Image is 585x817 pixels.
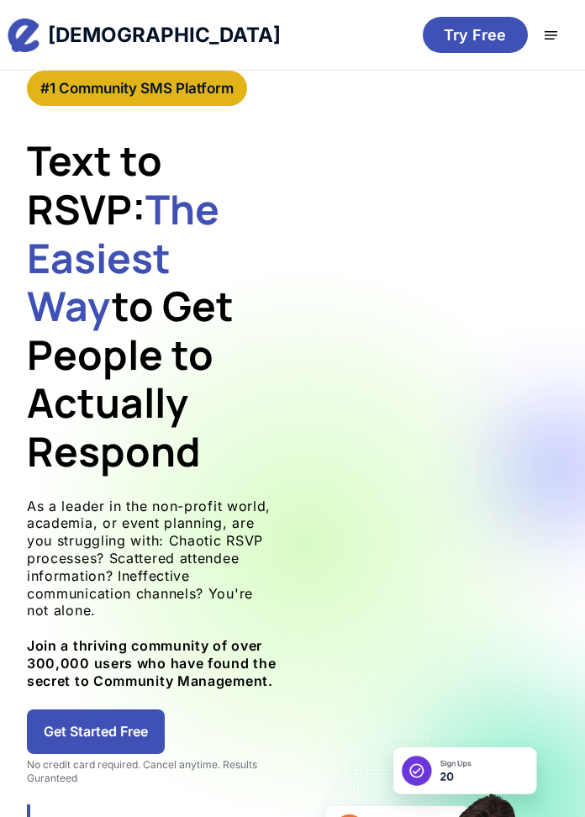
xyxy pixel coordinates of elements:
[27,71,247,106] a: #1 Community SMS Platform
[423,17,528,53] a: Try Free
[48,25,281,45] div: [DEMOGRAPHIC_DATA]
[27,758,279,784] div: No credit card required. Cancel anytime. Results Guranteed
[444,25,506,45] div: Try Free
[540,18,561,53] div: menu
[27,136,279,475] h1: Text to RSVP: to Get People to Actually Respond
[27,182,219,333] span: The Easiest Way
[27,637,276,689] strong: Join a thriving community of over 300,000 users who have found the secret to Community Management.
[27,498,279,690] p: As a leader in the non-profit world, academia, or event planning, are you struggling with: Chaoti...
[40,79,234,98] div: #1 Community SMS Platform
[27,709,165,754] a: Get Started Free
[24,18,265,52] a: home
[545,31,557,39] img: Saas Webflow Template - Charlotte - Designed by Azwedo.com and Wedoflow.com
